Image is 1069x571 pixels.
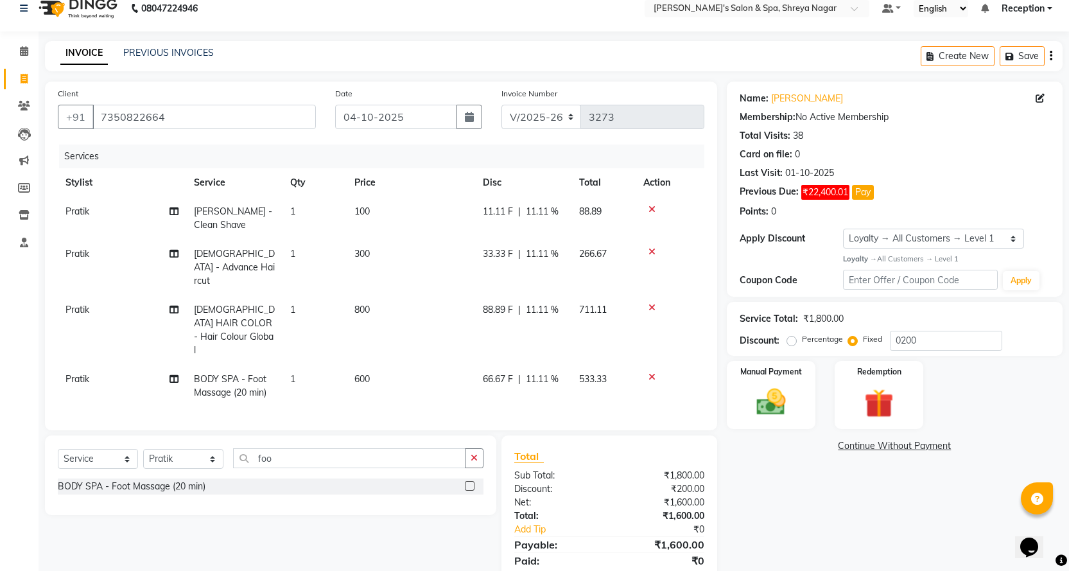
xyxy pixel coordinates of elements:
div: ₹200.00 [609,482,714,496]
button: Save [1000,46,1045,66]
span: | [518,373,521,386]
input: Search or Scan [233,448,465,468]
th: Disc [475,168,571,197]
div: No Active Membership [740,110,1050,124]
strong: Loyalty → [843,254,877,263]
img: _gift.svg [855,385,903,421]
span: 1 [290,206,295,217]
input: Enter Offer / Coupon Code [843,270,998,290]
span: [DEMOGRAPHIC_DATA] HAIR COLOR - Hair Colour Global [194,304,275,356]
th: Qty [282,168,347,197]
span: Total [514,450,544,463]
button: Create New [921,46,995,66]
span: 11.11 % [526,303,559,317]
span: 11.11 F [483,205,513,218]
span: [DEMOGRAPHIC_DATA] - Advance Haircut [194,248,275,286]
span: BODY SPA - Foot Massage (20 min) [194,373,266,398]
button: Apply [1003,271,1039,290]
div: Points: [740,205,769,218]
span: 88.89 [579,206,602,217]
div: Payable: [505,537,609,552]
div: ₹1,600.00 [609,537,714,552]
div: Discount: [740,334,779,347]
span: 1 [290,304,295,315]
span: 600 [354,373,370,385]
span: Pratik [65,304,89,315]
span: 1 [290,373,295,385]
div: ₹1,600.00 [609,496,714,509]
a: PREVIOUS INVOICES [123,47,214,58]
div: BODY SPA - Foot Massage (20 min) [58,480,205,493]
span: [PERSON_NAME] - Clean Shave [194,206,272,231]
input: Search by Name/Mobile/Email/Code [92,105,316,129]
div: Coupon Code [740,274,843,287]
div: 01-10-2025 [785,166,834,180]
span: Pratik [65,373,89,385]
a: [PERSON_NAME] [771,92,843,105]
label: Redemption [857,366,901,378]
span: | [518,205,521,218]
img: _cash.svg [747,385,795,419]
div: 0 [795,148,800,161]
div: ₹1,600.00 [609,509,714,523]
span: 33.33 F [483,247,513,261]
span: 66.67 F [483,373,513,386]
a: Add Tip [505,523,627,536]
div: 0 [771,205,776,218]
span: 88.89 F [483,303,513,317]
div: ₹0 [609,553,714,568]
span: 266.67 [579,248,607,259]
a: INVOICE [60,42,108,65]
div: Card on file: [740,148,792,161]
span: | [518,247,521,261]
iframe: chat widget [1015,520,1056,558]
div: Total Visits: [740,129,790,143]
div: Apply Discount [740,232,843,245]
th: Price [347,168,475,197]
div: Previous Due: [740,185,799,200]
span: Pratik [65,206,89,217]
div: ₹0 [627,523,714,536]
div: Paid: [505,553,609,568]
span: 11.11 % [526,205,559,218]
label: Fixed [863,333,882,345]
div: Discount: [505,482,609,496]
span: 300 [354,248,370,259]
div: Net: [505,496,609,509]
div: Sub Total: [505,469,609,482]
th: Action [636,168,704,197]
div: 38 [793,129,803,143]
span: | [518,303,521,317]
a: Continue Without Payment [729,439,1060,453]
span: 11.11 % [526,247,559,261]
span: 533.33 [579,373,607,385]
div: Name: [740,92,769,105]
th: Stylist [58,168,186,197]
div: Membership: [740,110,795,124]
label: Client [58,88,78,100]
div: Services [59,145,714,168]
div: Last Visit: [740,166,783,180]
label: Date [335,88,352,100]
span: 1 [290,248,295,259]
span: 711.11 [579,304,607,315]
span: 800 [354,304,370,315]
span: Reception [1002,2,1045,15]
div: ₹1,800.00 [609,469,714,482]
label: Invoice Number [501,88,557,100]
div: Total: [505,509,609,523]
th: Total [571,168,636,197]
div: Service Total: [740,312,798,326]
th: Service [186,168,282,197]
button: Pay [852,185,874,200]
span: 100 [354,206,370,217]
label: Percentage [802,333,843,345]
button: +91 [58,105,94,129]
div: ₹1,800.00 [803,312,844,326]
label: Manual Payment [740,366,802,378]
div: All Customers → Level 1 [843,254,1050,265]
span: 11.11 % [526,373,559,386]
span: ₹22,400.01 [801,185,849,200]
span: Pratik [65,248,89,259]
